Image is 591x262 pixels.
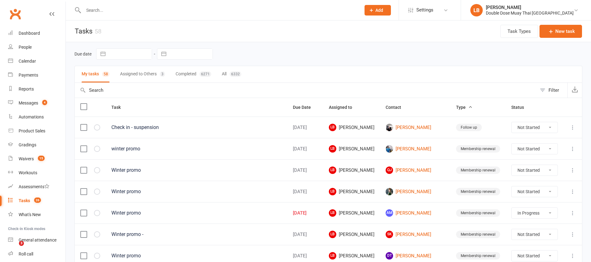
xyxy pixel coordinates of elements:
[8,208,65,222] a: What's New
[38,156,45,161] span: 15
[74,51,92,56] label: Due date
[19,128,45,133] div: Product Sales
[19,184,49,189] div: Assessments
[8,247,65,261] a: Roll call
[329,104,359,111] button: Assigned to
[293,104,318,111] button: Due Date
[386,188,393,195] img: Brandon Collings
[111,105,128,110] span: Task
[19,100,38,105] div: Messages
[75,83,537,98] input: Search
[329,145,374,153] span: [PERSON_NAME]
[293,105,318,110] span: Due Date
[293,211,318,216] div: [DATE]
[416,3,433,17] span: Settings
[329,252,336,260] span: LB
[456,167,500,174] div: Membership renewal
[199,71,211,77] div: 6271
[456,252,500,260] div: Membership renewal
[456,188,500,195] div: Membership renewal
[456,124,482,131] div: Follow up
[19,87,34,91] div: Reports
[456,209,500,217] div: Membership renewal
[19,198,30,203] div: Tasks
[111,124,282,131] div: Check in - suspension
[386,231,393,238] span: SK
[293,253,318,259] div: [DATE]
[329,124,336,131] span: LB
[329,124,374,131] span: [PERSON_NAME]
[111,167,282,173] div: Winter promo
[8,124,65,138] a: Product Sales
[386,124,445,131] a: [PERSON_NAME]
[329,188,374,195] span: [PERSON_NAME]
[19,59,36,64] div: Calendar
[386,124,393,131] img: Skye Benson
[111,253,282,259] div: Winter promo
[19,114,44,119] div: Automations
[34,198,41,203] span: 26
[8,166,65,180] a: Workouts
[19,251,33,256] div: Roll call
[386,145,445,153] a: [PERSON_NAME]
[222,66,241,82] button: All6332
[293,189,318,194] div: [DATE]
[329,145,336,153] span: LB
[386,145,393,153] img: Lucas Hall
[293,146,318,152] div: [DATE]
[111,146,282,152] div: winter promo
[386,167,445,174] a: QJ[PERSON_NAME]
[19,170,37,175] div: Workouts
[386,105,408,110] span: Contact
[511,104,531,111] button: Status
[375,8,383,13] span: Add
[329,167,336,174] span: LB
[486,5,574,10] div: [PERSON_NAME]
[386,252,445,260] a: DT[PERSON_NAME]
[329,105,359,110] span: Assigned to
[19,238,56,242] div: General attendance
[19,156,34,161] div: Waivers
[293,232,318,237] div: [DATE]
[329,209,374,217] span: [PERSON_NAME]
[111,231,282,238] div: Winter promo -
[19,31,40,36] div: Dashboard
[8,54,65,68] a: Calendar
[486,10,574,16] div: Double Dose Muay Thai [GEOGRAPHIC_DATA]
[456,104,472,111] button: Type
[456,105,472,110] span: Type
[6,241,21,256] iframe: Intercom live chat
[176,66,211,82] button: Completed6271
[8,138,65,152] a: Gradings
[95,28,101,35] div: 58
[8,233,65,247] a: General attendance kiosk mode
[102,71,110,77] div: 58
[8,68,65,82] a: Payments
[19,73,38,78] div: Payments
[456,145,500,153] div: Membership renewal
[386,188,445,195] a: [PERSON_NAME]
[386,104,408,111] button: Contact
[365,5,391,16] button: Add
[160,71,165,77] div: 3
[82,66,110,82] button: My tasks58
[386,252,393,260] span: DT
[293,125,318,130] div: [DATE]
[386,209,393,217] span: AM
[19,241,24,246] span: 3
[8,152,65,166] a: Waivers 15
[111,210,282,216] div: Winter promo
[537,83,567,98] button: Filter
[230,71,241,77] div: 6332
[329,188,336,195] span: LB
[7,6,23,22] a: Clubworx
[82,6,356,15] input: Search...
[8,194,65,208] a: Tasks 26
[386,209,445,217] a: AM[PERSON_NAME]
[456,231,500,238] div: Membership renewal
[470,4,483,16] div: LB
[8,96,65,110] a: Messages 4
[19,212,41,217] div: What's New
[19,142,36,147] div: Gradings
[500,25,538,38] button: Task Types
